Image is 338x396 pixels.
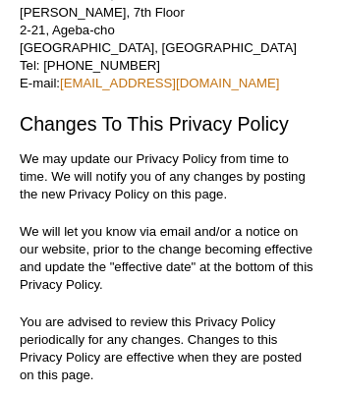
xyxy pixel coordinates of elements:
[60,76,280,90] a: [EMAIL_ADDRESS][DOMAIN_NAME]
[20,112,318,136] h3: Changes To This Privacy Policy
[20,150,318,203] p: We may update our Privacy Policy from time to time. We will notify you of any changes by posting ...
[20,313,318,384] p: You are advised to review this Privacy Policy periodically for any changes. Changes to this Priva...
[20,223,318,294] p: We will let you know via email and/or a notice on our website, prior to the change becoming effec...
